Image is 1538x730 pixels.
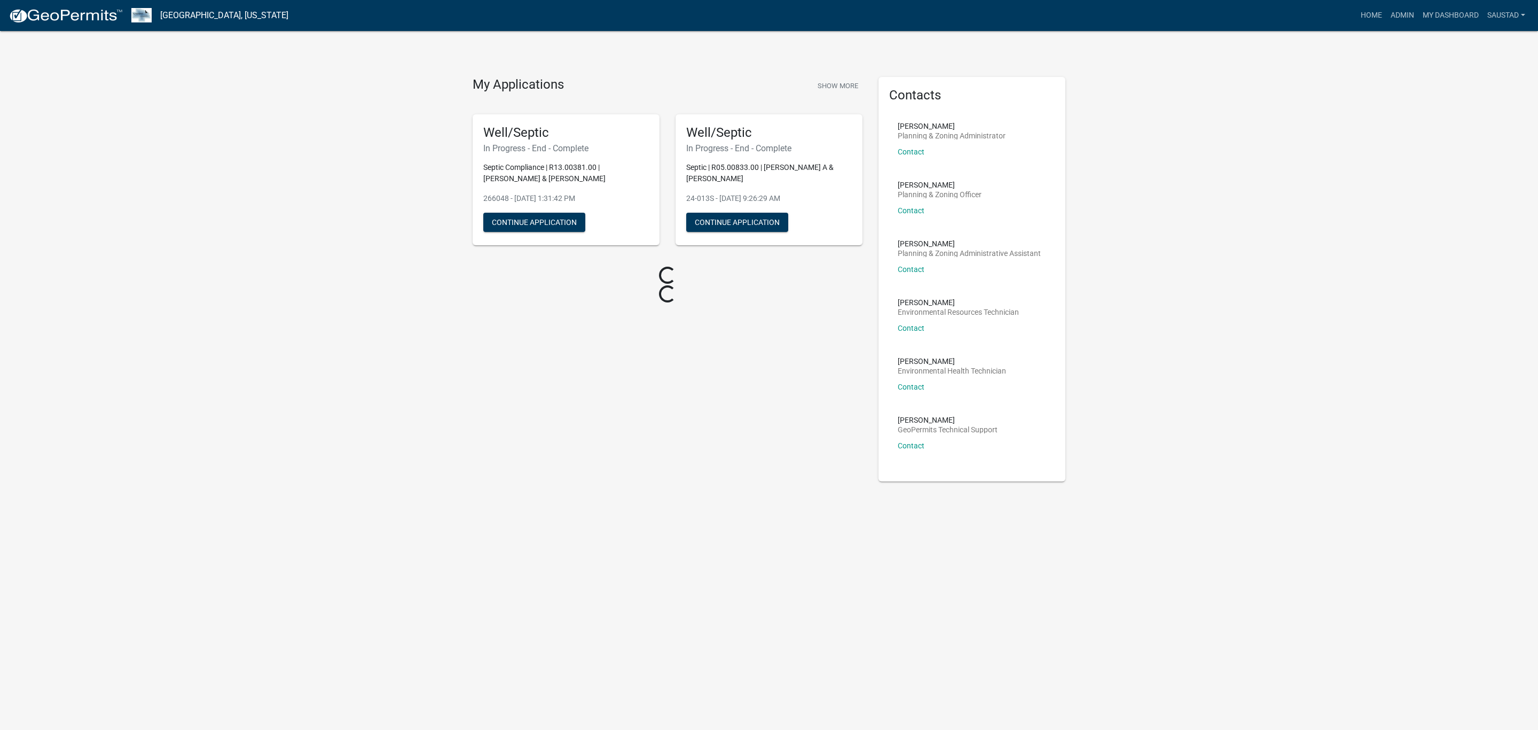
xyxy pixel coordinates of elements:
a: [GEOGRAPHIC_DATA], [US_STATE] [160,6,288,25]
p: Environmental Resources Technician [898,308,1019,316]
h6: In Progress - End - Complete [686,143,852,153]
p: [PERSON_NAME] [898,181,982,189]
p: [PERSON_NAME] [898,416,998,424]
a: Contact [898,383,924,391]
p: Planning & Zoning Officer [898,191,982,198]
button: Continue Application [686,213,788,232]
a: saustad [1483,5,1529,26]
a: Admin [1386,5,1418,26]
a: Home [1356,5,1386,26]
p: Environmental Health Technician [898,367,1006,375]
p: GeoPermits Technical Support [898,426,998,433]
h5: Well/Septic [686,125,852,141]
p: 266048 - [DATE] 1:31:42 PM [483,193,649,204]
p: Planning & Zoning Administrator [898,132,1006,139]
p: [PERSON_NAME] [898,240,1041,247]
a: Contact [898,324,924,332]
h5: Well/Septic [483,125,649,141]
h5: Contacts [889,88,1055,103]
p: Septic Compliance | R13.00381.00 | [PERSON_NAME] & [PERSON_NAME] [483,162,649,184]
a: My Dashboard [1418,5,1483,26]
p: Planning & Zoning Administrative Assistant [898,250,1041,257]
a: Contact [898,265,924,274]
p: Septic | R05.00833.00 | [PERSON_NAME] A & [PERSON_NAME] [686,162,852,184]
a: Contact [898,206,924,215]
p: [PERSON_NAME] [898,299,1019,306]
p: [PERSON_NAME] [898,358,1006,365]
h4: My Applications [473,77,564,93]
button: Show More [813,77,862,95]
button: Continue Application [483,213,585,232]
p: [PERSON_NAME] [898,122,1006,130]
a: Contact [898,441,924,450]
a: Contact [898,147,924,156]
img: Wabasha County, Minnesota [131,8,152,22]
p: 24-013S - [DATE] 9:26:29 AM [686,193,852,204]
h6: In Progress - End - Complete [483,143,649,153]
